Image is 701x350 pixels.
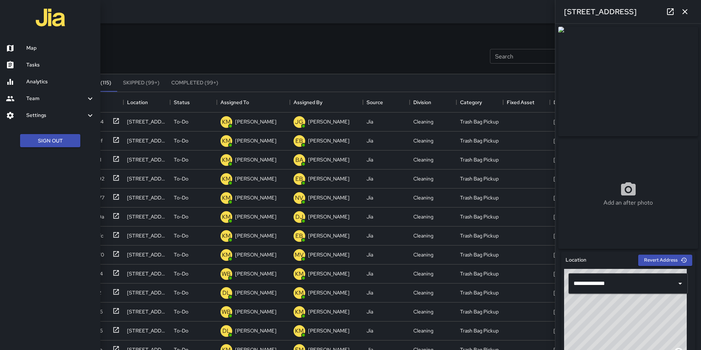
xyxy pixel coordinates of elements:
h6: Tasks [26,61,95,69]
h6: Team [26,95,86,103]
h6: Map [26,44,95,52]
button: Sign Out [20,134,80,148]
h6: Settings [26,111,86,119]
h6: Analytics [26,78,95,86]
img: jia-logo [36,3,65,32]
